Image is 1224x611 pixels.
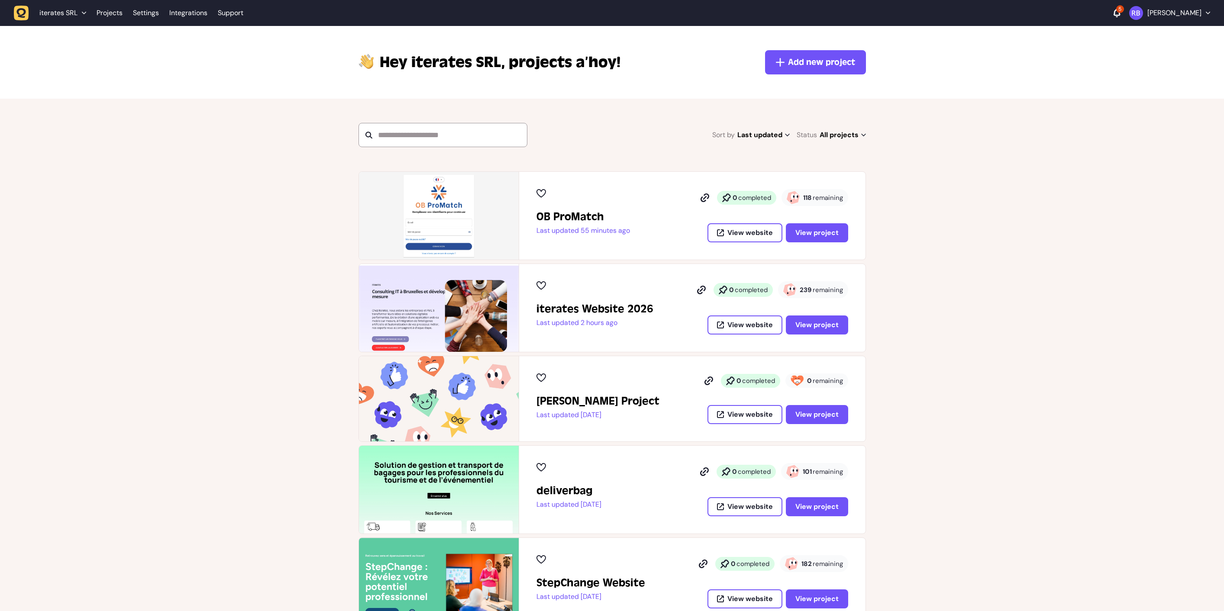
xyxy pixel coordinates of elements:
[359,356,519,441] img: John's Project
[707,405,782,424] button: View website
[727,595,773,602] span: View website
[536,226,630,235] p: Last updated 55 minutes ago
[39,9,78,17] span: iterates SRL
[536,394,659,408] h2: John's Project
[380,52,505,73] span: iterates SRL
[786,405,848,424] button: View project
[786,589,848,608] button: View project
[707,589,782,608] button: View website
[14,5,91,21] button: iterates SRL
[729,286,734,294] strong: 0
[742,376,775,385] span: completed
[536,318,653,327] p: Last updated 2 hours ago
[797,129,817,141] span: Status
[813,376,843,385] span: remaining
[727,229,773,236] span: View website
[803,467,812,476] strong: 101
[727,411,773,418] span: View website
[707,223,782,242] button: View website
[795,411,839,418] span: View project
[536,576,645,590] h2: StepChange Website
[795,322,839,328] span: View project
[358,52,375,70] img: hi-hand
[786,223,848,242] button: View project
[807,376,812,385] strong: 0
[359,446,519,534] img: deliverbag
[820,129,866,141] span: All projects
[735,286,768,294] span: completed
[733,193,737,202] strong: 0
[765,50,866,74] button: Add new project
[1129,6,1143,20] img: Rodolphe Balay
[795,229,839,236] span: View project
[707,497,782,516] button: View website
[727,322,773,328] span: View website
[1147,9,1201,17] p: [PERSON_NAME]
[169,5,207,21] a: Integrations
[788,56,855,68] span: Add new project
[536,411,659,419] p: Last updated [DATE]
[536,302,653,316] h2: iterates Website 2026
[786,315,848,334] button: View project
[97,5,123,21] a: Projects
[803,193,812,202] strong: 118
[1116,5,1124,13] div: 5
[712,129,735,141] span: Sort by
[813,467,843,476] span: remaining
[813,560,843,568] span: remaining
[786,497,848,516] button: View project
[536,484,601,498] h2: deliverbag
[736,376,741,385] strong: 0
[536,210,630,224] h2: OB ProMatch
[1129,6,1210,20] button: [PERSON_NAME]
[795,595,839,602] span: View project
[813,193,843,202] span: remaining
[536,592,645,601] p: Last updated [DATE]
[738,193,771,202] span: completed
[732,467,737,476] strong: 0
[800,286,812,294] strong: 239
[738,467,771,476] span: completed
[359,172,519,260] img: OB ProMatch
[795,503,839,510] span: View project
[707,315,782,334] button: View website
[736,560,769,568] span: completed
[359,264,519,352] img: iterates Website 2026
[133,5,159,21] a: Settings
[813,286,843,294] span: remaining
[737,129,790,141] span: Last updated
[727,503,773,510] span: View website
[218,9,243,17] a: Support
[380,52,620,73] p: projects a’hoy!
[536,500,601,509] p: Last updated [DATE]
[731,560,736,568] strong: 0
[801,560,812,568] strong: 182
